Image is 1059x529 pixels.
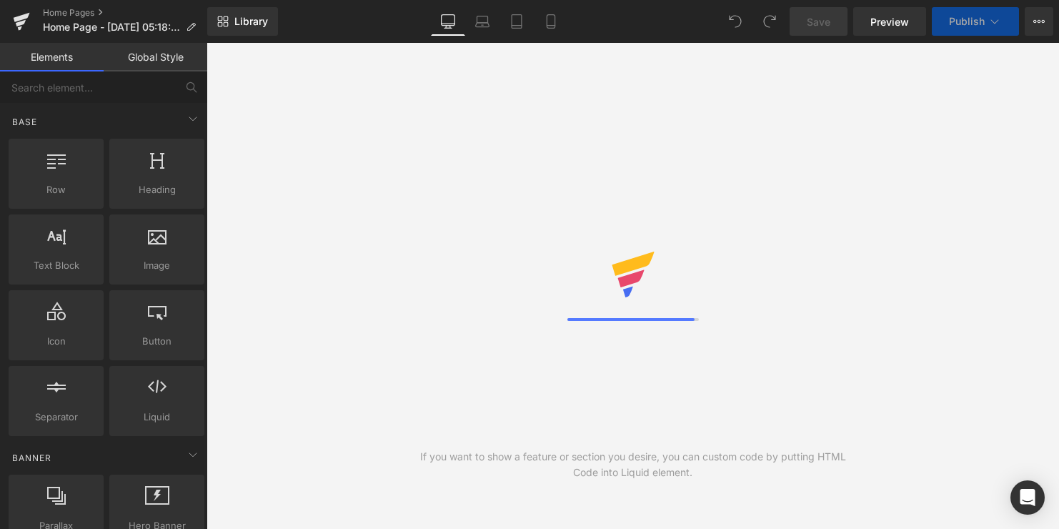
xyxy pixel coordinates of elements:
span: Heading [114,182,200,197]
a: Mobile [534,7,568,36]
span: Save [807,14,830,29]
button: More [1025,7,1053,36]
span: Library [234,15,268,28]
a: Home Pages [43,7,207,19]
button: Undo [721,7,750,36]
a: Global Style [104,43,207,71]
button: Publish [932,7,1019,36]
a: New Library [207,7,278,36]
span: Base [11,115,39,129]
button: Redo [755,7,784,36]
span: Button [114,334,200,349]
span: Text Block [13,258,99,273]
span: Publish [949,16,985,27]
span: Banner [11,451,53,465]
div: Open Intercom Messenger [1010,480,1045,515]
span: Home Page - [DATE] 05:18:21 [43,21,180,33]
a: Laptop [465,7,499,36]
a: Desktop [431,7,465,36]
div: If you want to show a feature or section you desire, you can custom code by putting HTML Code int... [419,449,846,480]
span: Icon [13,334,99,349]
span: Row [13,182,99,197]
a: Tablet [499,7,534,36]
span: Separator [13,410,99,425]
a: Preview [853,7,926,36]
span: Preview [870,14,909,29]
span: Liquid [114,410,200,425]
span: Image [114,258,200,273]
